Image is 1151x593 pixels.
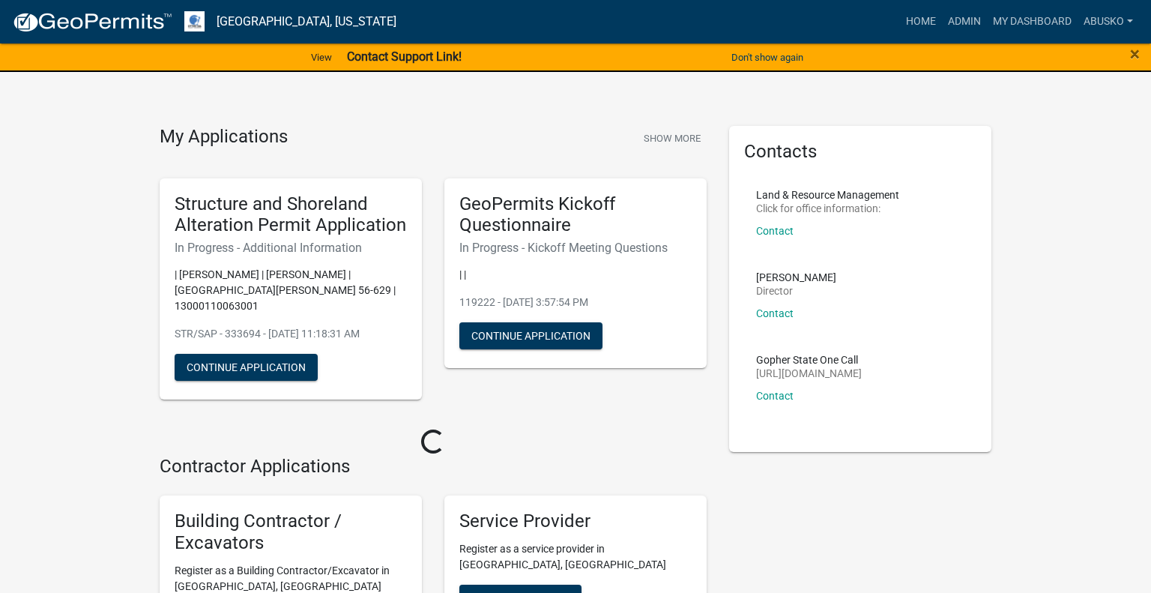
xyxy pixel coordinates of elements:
[756,368,862,379] p: [URL][DOMAIN_NAME]
[744,141,976,163] h5: Contacts
[175,326,407,342] p: STR/SAP - 333694 - [DATE] 11:18:31 AM
[459,241,692,255] h6: In Progress - Kickoff Meeting Questions
[459,541,692,573] p: Register as a service provider in [GEOGRAPHIC_DATA], [GEOGRAPHIC_DATA]
[459,295,692,310] p: 119222 - [DATE] 3:57:54 PM
[160,456,707,478] h4: Contractor Applications
[1078,7,1139,36] a: abusko
[756,203,899,214] p: Click for office information:
[160,126,288,148] h4: My Applications
[1130,43,1140,64] span: ×
[459,322,602,349] button: Continue Application
[175,267,407,314] p: | [PERSON_NAME] | [PERSON_NAME] | [GEOGRAPHIC_DATA][PERSON_NAME] 56-629 | 13000110063001
[756,355,862,365] p: Gopher State One Call
[184,11,205,31] img: Otter Tail County, Minnesota
[756,190,899,200] p: Land & Resource Management
[305,45,338,70] a: View
[175,354,318,381] button: Continue Application
[756,225,794,237] a: Contact
[459,267,692,283] p: | |
[638,126,707,151] button: Show More
[942,7,987,36] a: Admin
[756,390,794,402] a: Contact
[987,7,1078,36] a: My Dashboard
[175,511,407,554] h5: Building Contractor / Excavators
[459,511,692,532] h5: Service Provider
[725,45,809,70] button: Don't show again
[347,49,462,64] strong: Contact Support Link!
[900,7,942,36] a: Home
[756,272,836,283] p: [PERSON_NAME]
[175,193,407,237] h5: Structure and Shoreland Alteration Permit Application
[756,307,794,319] a: Contact
[756,286,836,296] p: Director
[459,193,692,237] h5: GeoPermits Kickoff Questionnaire
[1130,45,1140,63] button: Close
[217,9,396,34] a: [GEOGRAPHIC_DATA], [US_STATE]
[175,241,407,255] h6: In Progress - Additional Information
